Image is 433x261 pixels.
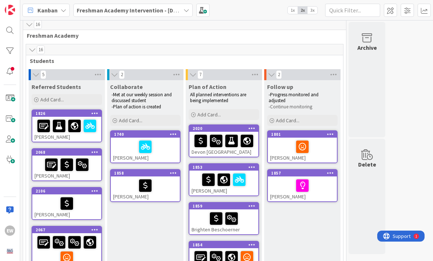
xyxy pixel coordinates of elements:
div: 2020Devon [GEOGRAPHIC_DATA] [189,125,258,157]
span: Add Card... [119,117,142,124]
span: Freshman Academy [27,32,337,39]
div: 1826 [32,110,101,117]
span: Add Card... [276,117,299,124]
div: 1740 [111,131,180,138]
div: 1853[PERSON_NAME] [189,164,258,195]
span: 7 [197,70,203,79]
span: Collaborate [110,83,143,90]
img: avatar [5,246,15,256]
div: 1801[PERSON_NAME] [268,131,337,163]
p: -Continue monitoring [269,104,336,110]
div: 1858[PERSON_NAME] [111,170,180,201]
div: 1859 [189,203,258,209]
span: -Plan of action is created [112,104,161,110]
div: 1858 [114,171,180,176]
div: 1853 [193,165,258,170]
div: 1826 [36,111,101,116]
div: 1853 [189,164,258,171]
span: Kanban [37,6,58,15]
div: 2068[PERSON_NAME] [32,149,101,180]
div: 2067 [32,227,101,233]
div: 1801 [268,131,337,138]
b: Freshman Academy Intervention - [DATE]-[DATE] [77,7,204,14]
span: 16 [37,45,45,54]
div: 1740 [114,132,180,137]
span: All planned interventions are being implemented [190,92,247,104]
span: 16 [34,20,42,29]
span: Add Card... [40,96,64,103]
div: 2067 [36,227,101,232]
span: 1x [288,7,298,14]
div: 1826[PERSON_NAME] [32,110,101,142]
div: 2020 [189,125,258,132]
div: 1854 [193,242,258,247]
div: 2106 [36,189,101,194]
div: [PERSON_NAME] [111,176,180,201]
div: 2106 [32,188,101,194]
div: 2020 [193,126,258,131]
div: 1857 [268,170,337,176]
div: [PERSON_NAME] [268,138,337,163]
span: 2x [298,7,308,14]
div: 1 [38,3,40,9]
span: 2 [276,70,282,79]
div: [PERSON_NAME] [32,117,101,142]
div: 1859 [193,204,258,209]
div: [PERSON_NAME] [268,176,337,201]
div: [PERSON_NAME] [189,171,258,195]
span: -Met at our weekly session and discussed student [112,92,173,104]
div: 1857[PERSON_NAME] [268,170,337,201]
div: [PERSON_NAME] [111,138,180,163]
span: Students [30,57,334,64]
div: Archive [357,43,377,52]
span: -Progress monitored and adjusted [269,92,320,104]
span: Follow up [267,83,293,90]
img: Visit kanbanzone.com [5,5,15,15]
div: Devon [GEOGRAPHIC_DATA] [189,132,258,157]
div: 2106[PERSON_NAME] [32,188,101,219]
div: Brighten Beschoerner [189,209,258,234]
div: 2068 [32,149,101,156]
input: Quick Filter... [325,4,380,17]
div: 1854 [189,242,258,248]
div: 1859Brighten Beschoerner [189,203,258,234]
span: Add Card... [197,111,221,118]
div: [PERSON_NAME] [32,156,101,180]
div: [PERSON_NAME] [32,194,101,219]
span: Referred Students [32,83,81,90]
div: 1740[PERSON_NAME] [111,131,180,163]
div: Delete [358,160,376,169]
span: 3x [308,7,317,14]
span: Plan of Action [189,83,226,90]
span: 2 [119,70,125,79]
div: 1858 [111,170,180,176]
div: EW [5,225,15,236]
div: 2068 [36,150,101,155]
span: 5 [40,70,46,79]
div: 1857 [271,171,337,176]
div: 1801 [271,132,337,137]
span: Support [15,1,33,10]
